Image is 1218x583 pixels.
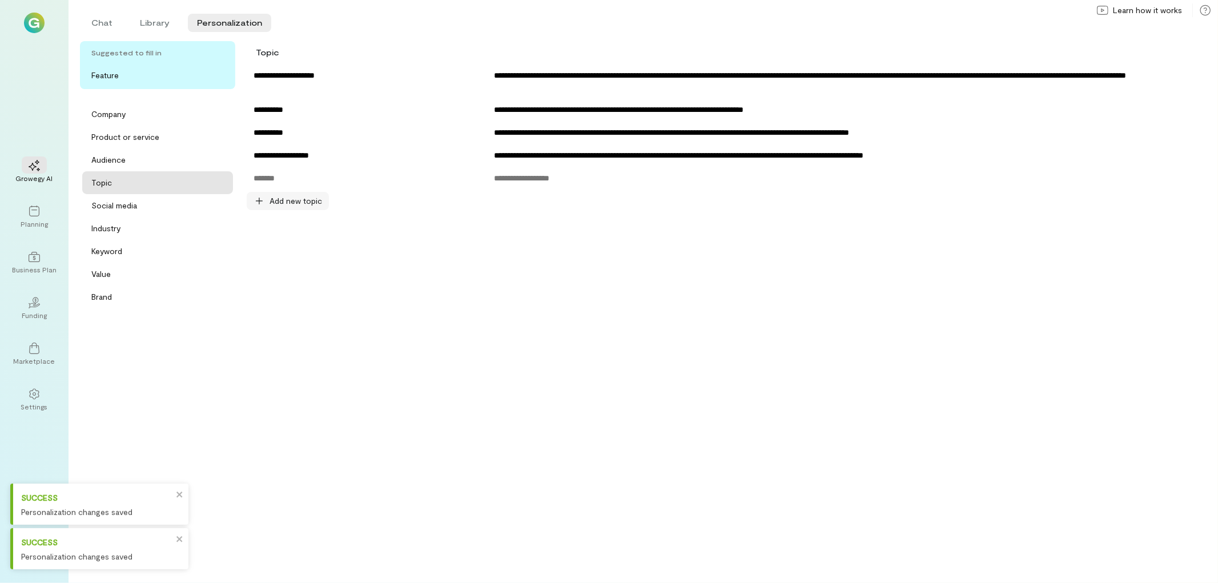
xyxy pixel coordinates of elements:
[21,402,48,411] div: Settings
[91,70,119,81] div: Feature
[1113,5,1182,16] span: Learn how it works
[91,177,112,188] div: Topic
[188,14,271,32] li: Personalization
[176,533,184,545] button: close
[21,506,172,518] div: Personalization changes saved
[22,311,47,320] div: Funding
[91,291,112,303] div: Brand
[14,288,55,329] a: Funding
[16,174,53,183] div: Growegy AI
[14,356,55,365] div: Marketplace
[270,195,322,207] span: Add new topic
[14,333,55,375] a: Marketplace
[131,14,179,32] li: Library
[14,379,55,420] a: Settings
[91,131,159,143] div: Product or service
[82,46,233,59] div: Suggested to fill in
[91,108,126,120] div: Company
[21,550,172,562] div: Personalization changes saved
[91,223,120,234] div: Industry
[176,488,184,500] button: close
[91,154,126,166] div: Audience
[14,196,55,238] a: Planning
[91,200,137,211] div: Social media
[91,246,122,257] div: Keyword
[14,151,55,192] a: Growegy AI
[12,265,57,274] div: Business Plan
[256,47,279,58] div: Topic
[14,242,55,283] a: Business Plan
[21,492,172,504] div: Success
[21,536,172,548] div: Success
[21,219,48,228] div: Planning
[91,268,111,280] div: Value
[82,14,122,32] li: Chat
